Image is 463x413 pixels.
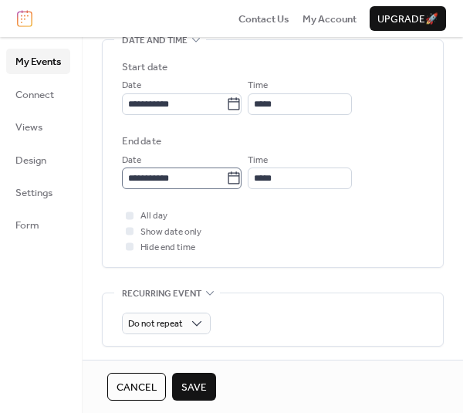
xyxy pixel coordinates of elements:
[122,59,167,75] div: Start date
[172,373,216,401] button: Save
[248,78,268,93] span: Time
[6,82,70,107] a: Connect
[370,6,446,31] button: Upgrade🚀
[117,380,157,395] span: Cancel
[15,87,54,103] span: Connect
[140,225,201,240] span: Show date only
[122,78,141,93] span: Date
[15,120,42,135] span: Views
[128,315,183,333] span: Do not repeat
[122,134,161,149] div: End date
[302,11,357,26] a: My Account
[6,114,70,139] a: Views
[302,12,357,27] span: My Account
[181,380,207,395] span: Save
[248,153,268,168] span: Time
[6,180,70,205] a: Settings
[15,153,46,168] span: Design
[107,373,166,401] button: Cancel
[6,147,70,172] a: Design
[140,240,195,256] span: Hide end time
[238,12,289,27] span: Contact Us
[15,185,52,201] span: Settings
[238,11,289,26] a: Contact Us
[122,286,201,301] span: Recurring event
[6,49,70,73] a: My Events
[122,33,188,49] span: Date and time
[377,12,438,27] span: Upgrade 🚀
[17,10,32,27] img: logo
[140,208,167,224] span: All day
[15,218,39,233] span: Form
[6,212,70,237] a: Form
[122,153,141,168] span: Date
[15,54,61,69] span: My Events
